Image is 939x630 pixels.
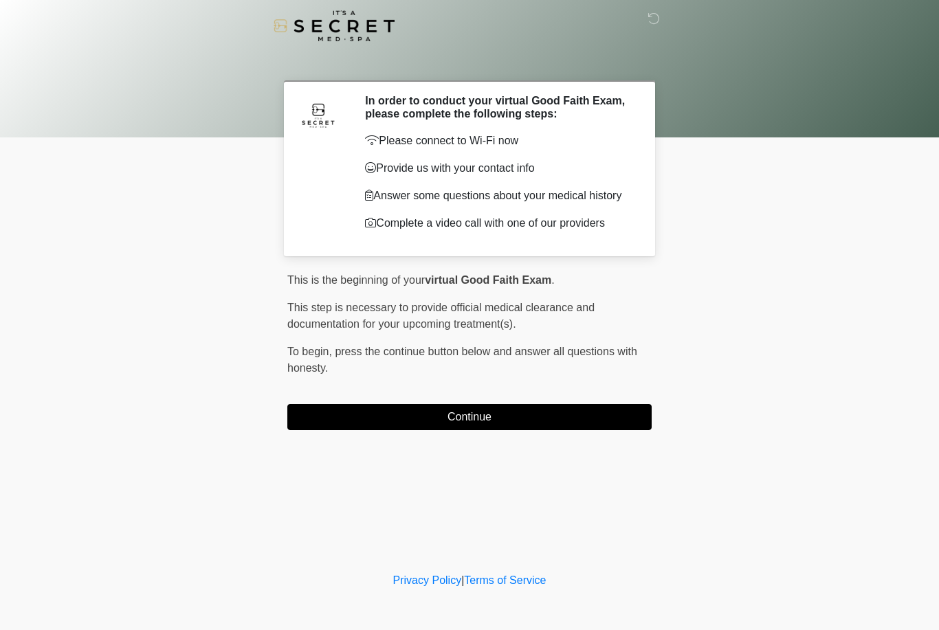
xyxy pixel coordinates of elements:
[393,574,462,586] a: Privacy Policy
[277,49,662,75] h1: ‎ ‎
[464,574,546,586] a: Terms of Service
[365,94,631,120] h2: In order to conduct your virtual Good Faith Exam, please complete the following steps:
[287,346,637,374] span: press the continue button below and answer all questions with honesty.
[551,274,554,286] span: .
[274,10,395,41] img: It's A Secret Med Spa Logo
[287,274,425,286] span: This is the beginning of your
[287,404,652,430] button: Continue
[365,133,631,149] p: Please connect to Wi-Fi now
[287,302,595,330] span: This step is necessary to provide official medical clearance and documentation for your upcoming ...
[425,274,551,286] strong: virtual Good Faith Exam
[365,160,631,177] p: Provide us with your contact info
[365,188,631,204] p: Answer some questions about your medical history
[365,215,631,232] p: Complete a video call with one of our providers
[298,94,339,135] img: Agent Avatar
[461,574,464,586] a: |
[287,346,335,357] span: To begin,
